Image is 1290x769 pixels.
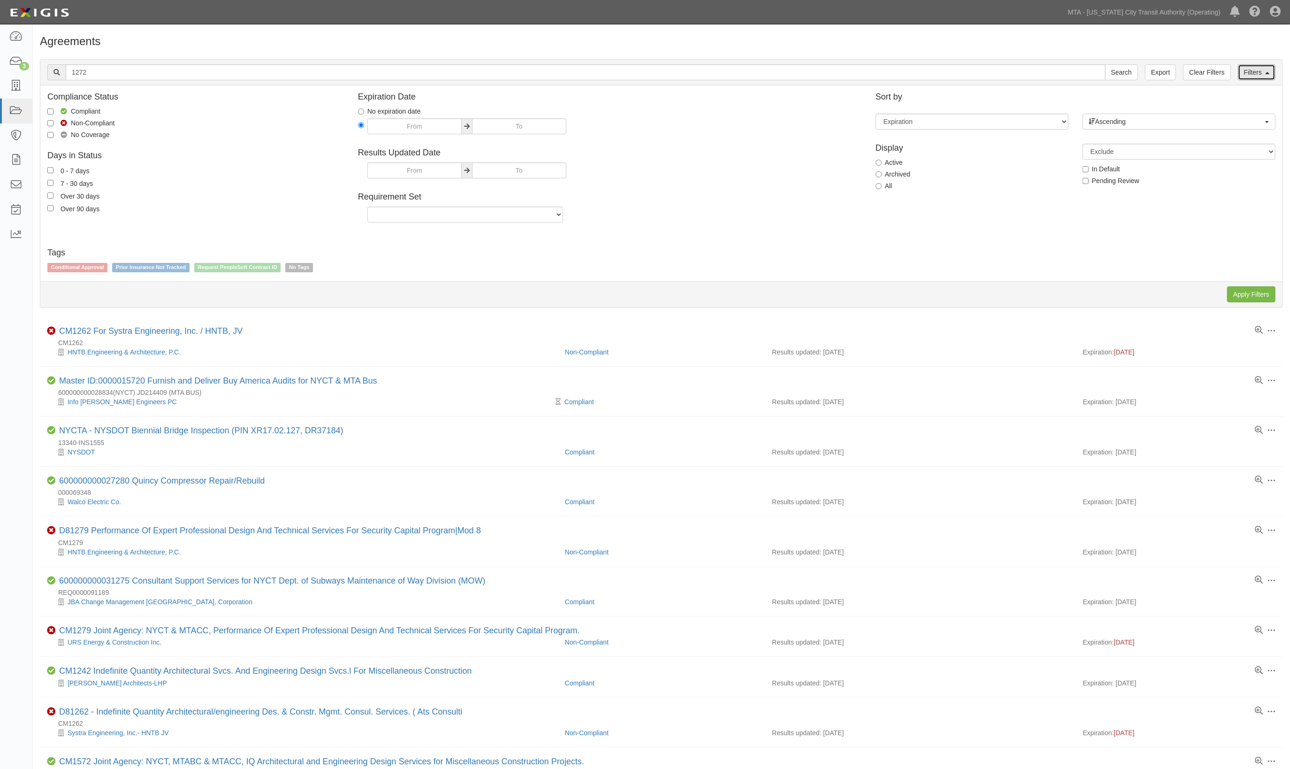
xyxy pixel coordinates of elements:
[47,667,55,675] i: Compliant
[1114,638,1135,646] span: [DATE]
[358,148,862,158] h4: Results Updated Date
[59,626,580,635] a: CM1279 Joint Agency: NYCT & MTACC, Performance Of Expert Professional Design And Technical Servic...
[68,638,161,646] a: URS Energy & Construction Inc.
[876,160,882,166] input: Active
[876,92,1275,102] h4: Sort by
[876,183,882,189] input: All
[59,576,485,585] a: 600000000031275 Consultant Support Services for NYCT Dept. of Subways Maintenance of Way Division...
[47,397,558,407] div: Info Tran Engineers PC
[59,326,243,336] a: CM1262 For Systra Engineering, Inc. / HNTB, JV
[47,92,344,102] h4: Compliance Status
[68,498,121,506] a: Walco Electric Co.
[565,448,595,456] a: Compliant
[59,476,265,486] div: 600000000027280 Quincy Compressor Repair/Rebuild
[772,547,1069,557] div: Results updated: [DATE]
[68,348,181,356] a: HNTB Engineering & Architecture, P.C.
[47,577,55,585] i: Compliant
[47,438,1283,447] div: 13340-INS1555
[772,728,1069,738] div: Results updated: [DATE]
[565,498,595,506] a: Compliant
[47,477,55,485] i: Compliant
[47,167,53,173] input: 0 - 7 days
[1083,597,1276,607] div: Expiration: [DATE]
[47,192,53,199] input: Over 30 days
[61,203,99,214] div: Over 90 days
[772,678,1069,688] div: Results updated: [DATE]
[1105,64,1138,80] input: Search
[68,548,181,556] a: HNTB Engineering & Architecture, P.C.
[59,476,265,485] a: 600000000027280 Quincy Compressor Repair/Rebuild
[1063,3,1225,22] a: MTA - [US_STATE] City Transit Authority (Operating)
[47,108,53,115] input: Compliant
[59,626,580,636] div: CM1279 Joint Agency: NYCT & MTACC, Performance Of Expert Professional Design And Technical Servic...
[358,192,862,202] h4: Requirement Set
[59,526,481,535] a: D81279 Performance Of Expert Professional Design And Technical Services For Security Capital Prog...
[47,526,55,535] i: Non-Compliant
[61,178,93,188] div: 7 - 30 days
[59,376,377,385] a: Master ID:0000015720 Furnish and Deliver Buy America Audits for NYCT & MTA Bus
[772,597,1069,607] div: Results updated: [DATE]
[472,162,566,178] input: To
[358,107,421,116] label: No expiration date
[59,526,481,536] div: D81279 Performance Of Expert Professional Design And Technical Services For Security Capital Prog...
[194,263,281,272] span: Request PeopleSoft Contract ID
[1083,728,1276,738] div: Expiration:
[59,376,377,386] div: Master ID:0000015720 Furnish and Deliver Buy America Audits for NYCT & MTA Bus
[40,35,1283,47] h1: Agreements
[59,426,343,436] div: NYCTA - NYSDOT Biennial Bridge Inspection (PIN XR17.02.127, DR37184)
[47,388,1283,397] div: 600000000028834(NYCT) JD214409 (MTA BUS)
[367,162,462,178] input: From
[565,729,609,737] a: Non-Compliant
[47,347,558,357] div: HNTB Engineering & Architecture, P.C.
[565,548,609,556] a: Non-Compliant
[876,181,893,191] label: All
[876,144,1069,153] h4: Display
[59,666,472,676] a: CM1242 Indefinite Quantity Architectural Svcs. And Engineering Design Svcs.l For Miscellaneous Co...
[358,108,364,115] input: No expiration date
[1255,707,1263,715] a: View results summary
[772,638,1069,647] div: Results updated: [DATE]
[1255,377,1263,385] a: View results summary
[1255,757,1263,766] a: View results summary
[1083,497,1276,507] div: Expiration: [DATE]
[47,263,107,272] span: Conditional Approval
[565,598,595,606] a: Compliant
[47,118,114,128] label: Non-Compliant
[1255,667,1263,675] a: View results summary
[1255,626,1263,635] a: View results summary
[1083,166,1089,172] input: In Default
[772,347,1069,357] div: Results updated: [DATE]
[1255,426,1263,435] a: View results summary
[1114,729,1135,737] span: [DATE]
[1227,286,1275,302] input: Apply Filters
[47,338,1283,347] div: CM1262
[47,626,55,635] i: Non-Compliant
[1083,397,1276,407] div: Expiration: [DATE]
[59,757,584,766] a: CM1572 Joint Agency: NYCT, MTABC & MTACC, IQ Architectural and Engineering Design Services for Mi...
[1255,326,1263,335] a: View results summary
[47,132,53,138] input: No Coverage
[1249,7,1260,18] i: Help Center - Complianz
[556,399,561,405] i: Pending Review
[59,757,584,767] div: CM1572 Joint Agency: NYCT, MTABC & MTACC, IQ Architectural and Engineering Design Services for Mi...
[1114,348,1135,356] span: [DATE]
[1083,114,1275,130] button: Ascending
[47,678,558,688] div: Lee Harris Pomeroy Architects-LHP
[7,4,72,21] img: logo-5460c22ac91f19d4615b14bd174203de0afe785f0fc80cf4dbbc73dc1793850b.png
[68,598,252,606] a: JBA Change Management [GEOGRAPHIC_DATA], Corporation
[47,327,55,335] i: Non-Compliant
[47,151,344,161] h4: Days in Status
[285,263,313,272] span: No Tags
[47,538,1283,547] div: CM1279
[1255,476,1263,484] a: View results summary
[47,719,1283,728] div: CM1262
[47,180,53,186] input: 7 - 30 days
[1083,447,1276,457] div: Expiration: [DATE]
[47,588,1283,597] div: REQ0000091189
[59,707,462,716] a: D81262 - Indefinite Quantity Architectural/engineering Des. & Constr. Mgmt. Consul. Services. ( A...
[66,64,1106,80] input: Search
[61,191,99,201] div: Over 30 days
[1255,576,1263,584] a: View results summary
[112,263,190,272] span: Prior Insurance Not Tracked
